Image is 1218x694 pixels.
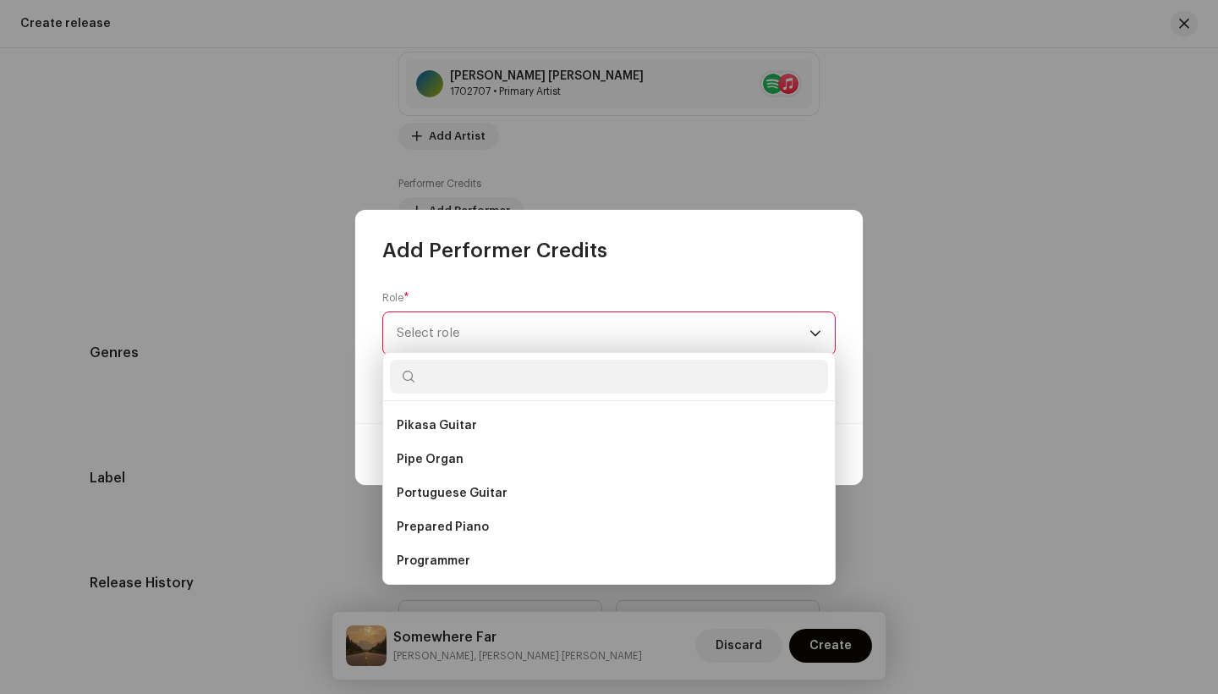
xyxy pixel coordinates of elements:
span: Add Performer Credits [382,237,607,264]
li: Prepared Piano [390,510,828,544]
li: Pikasa Guitar [390,409,828,443]
span: Pipe Organ [397,451,464,468]
div: dropdown trigger [809,312,821,355]
span: Prepared Piano [397,519,489,536]
span: Select role [397,312,809,355]
li: Psaltery [390,578,828,612]
span: Portuguese Guitar [397,485,507,502]
span: Pikasa Guitar [397,417,477,434]
li: Programmer [390,544,828,578]
li: Portuguese Guitar [390,476,828,510]
span: Programmer [397,553,470,570]
li: Pipe Organ [390,443,828,476]
label: Role [382,291,409,305]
